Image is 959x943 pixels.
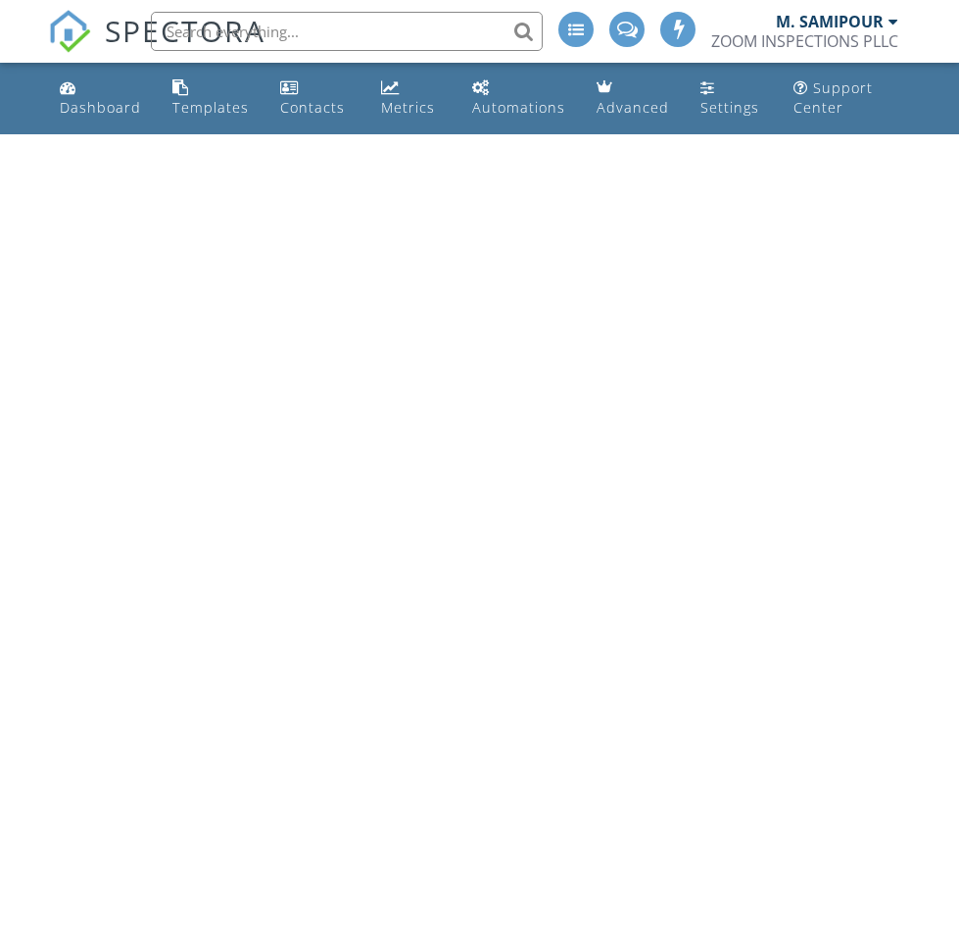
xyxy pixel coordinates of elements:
[786,71,908,126] a: Support Center
[105,10,265,51] span: SPECTORA
[151,12,543,51] input: Search everything...
[52,71,149,126] a: Dashboard
[472,98,565,117] div: Automations
[280,98,345,117] div: Contacts
[60,98,141,117] div: Dashboard
[464,71,573,126] a: Automations (Basic)
[597,98,669,117] div: Advanced
[793,78,873,117] div: Support Center
[776,12,884,31] div: M. SAMIPOUR
[700,98,759,117] div: Settings
[693,71,769,126] a: Settings
[272,71,357,126] a: Contacts
[589,71,677,126] a: Advanced
[373,71,449,126] a: Metrics
[172,98,249,117] div: Templates
[711,31,898,51] div: ZOOM INSPECTIONS PLLC
[165,71,257,126] a: Templates
[48,26,265,68] a: SPECTORA
[48,10,91,53] img: The Best Home Inspection Software - Spectora
[381,98,435,117] div: Metrics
